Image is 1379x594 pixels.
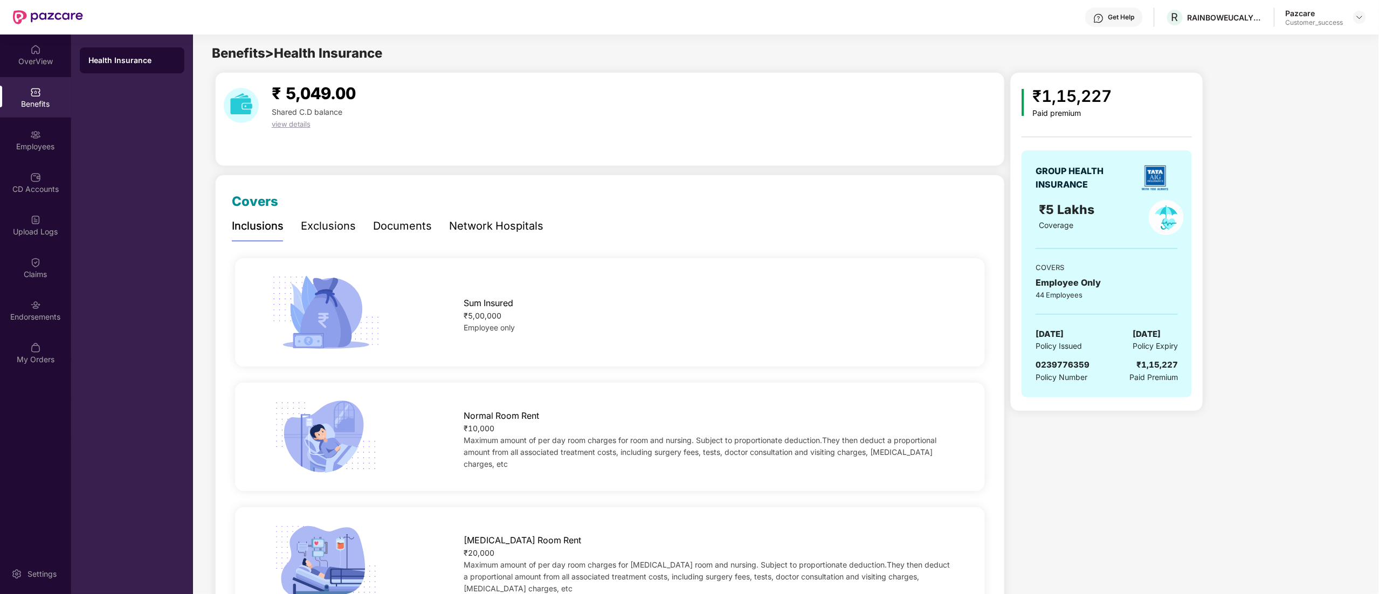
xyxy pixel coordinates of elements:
span: Policy Issued [1036,340,1082,352]
img: svg+xml;base64,PHN2ZyBpZD0iRHJvcGRvd24tMzJ4MzIiIHhtbG5zPSJodHRwOi8vd3d3LnczLm9yZy8yMDAwL3N2ZyIgd2... [1355,13,1364,22]
div: Paid premium [1033,109,1112,118]
span: Sum Insured [464,296,513,310]
img: svg+xml;base64,PHN2ZyBpZD0iQmVuZWZpdHMiIHhtbG5zPSJodHRwOi8vd3d3LnczLm9yZy8yMDAwL3N2ZyIgd2lkdGg9Ij... [30,87,41,98]
div: Inclusions [232,218,284,234]
span: Maximum amount of per day room charges for [MEDICAL_DATA] room and nursing. Subject to proportion... [464,560,950,593]
span: [DATE] [1036,328,1064,341]
div: RAINBOWEUCALYPTUS TECHNOLOGIES PRIVATE LIMITED [1188,12,1263,23]
img: svg+xml;base64,PHN2ZyBpZD0iSGVscC0zMngzMiIgeG1sbnM9Imh0dHA6Ly93d3cudzMub3JnLzIwMDAvc3ZnIiB3aWR0aD... [1093,13,1104,24]
div: GROUP HEALTH INSURANCE [1036,164,1130,191]
div: COVERS [1036,262,1178,273]
span: [MEDICAL_DATA] Room Rent [464,534,581,547]
img: insurerLogo [1136,159,1174,197]
img: svg+xml;base64,PHN2ZyBpZD0iQ0RfQWNjb3VudHMiIGRhdGEtbmFtZT0iQ0QgQWNjb3VudHMiIHhtbG5zPSJodHRwOi8vd3... [30,172,41,183]
img: svg+xml;base64,PHN2ZyBpZD0iVXBsb2FkX0xvZ3MiIGRhdGEtbmFtZT0iVXBsb2FkIExvZ3MiIHhtbG5zPSJodHRwOi8vd3... [30,215,41,225]
div: ₹1,15,227 [1136,358,1178,371]
img: icon [267,272,384,353]
div: Settings [24,569,60,579]
span: Covers [232,194,278,209]
div: Health Insurance [88,55,176,66]
img: New Pazcare Logo [13,10,83,24]
span: Policy Expiry [1133,340,1178,352]
img: svg+xml;base64,PHN2ZyBpZD0iRW1wbG95ZWVzIiB4bWxucz0iaHR0cDovL3d3dy53My5vcmcvMjAwMC9zdmciIHdpZHRoPS... [30,129,41,140]
div: Employee Only [1036,276,1178,289]
img: svg+xml;base64,PHN2ZyBpZD0iTXlfT3JkZXJzIiBkYXRhLW5hbWU9Ik15IE9yZGVycyIgeG1sbnM9Imh0dHA6Ly93d3cudz... [30,342,41,353]
div: Get Help [1108,13,1135,22]
div: Network Hospitals [449,218,543,234]
span: 0239776359 [1036,360,1090,370]
span: Employee only [464,323,515,332]
img: download [224,88,259,123]
span: ₹ 5,049.00 [272,84,356,103]
div: Customer_success [1286,18,1343,27]
div: Pazcare [1286,8,1343,18]
span: Shared C.D balance [272,107,342,116]
img: policyIcon [1149,200,1184,235]
img: svg+xml;base64,PHN2ZyBpZD0iSG9tZSIgeG1sbnM9Imh0dHA6Ly93d3cudzMub3JnLzIwMDAvc3ZnIiB3aWR0aD0iMjAiIG... [30,44,41,55]
span: Normal Room Rent [464,409,539,423]
div: ₹10,000 [464,423,952,434]
span: Paid Premium [1129,371,1178,383]
span: view details [272,120,311,128]
span: Maximum amount of per day room charges for room and nursing. Subject to proportionate deduction.T... [464,436,936,468]
span: Benefits > Health Insurance [212,45,382,61]
span: R [1171,11,1178,24]
img: svg+xml;base64,PHN2ZyBpZD0iRW5kb3JzZW1lbnRzIiB4bWxucz0iaHR0cDovL3d3dy53My5vcmcvMjAwMC9zdmciIHdpZH... [30,300,41,310]
span: Coverage [1039,220,1073,230]
img: svg+xml;base64,PHN2ZyBpZD0iQ2xhaW0iIHhtbG5zPSJodHRwOi8vd3d3LnczLm9yZy8yMDAwL3N2ZyIgd2lkdGg9IjIwIi... [30,257,41,268]
img: icon [1022,89,1024,116]
span: ₹5 Lakhs [1039,202,1098,217]
div: 44 Employees [1036,289,1178,300]
div: Documents [373,218,432,234]
img: svg+xml;base64,PHN2ZyBpZD0iU2V0dGluZy0yMHgyMCIgeG1sbnM9Imh0dHA6Ly93d3cudzMub3JnLzIwMDAvc3ZnIiB3aW... [11,569,22,579]
div: ₹1,15,227 [1033,84,1112,109]
div: ₹20,000 [464,547,952,559]
span: Policy Number [1036,372,1087,382]
div: ₹5,00,000 [464,310,952,322]
div: Exclusions [301,218,356,234]
span: [DATE] [1133,328,1161,341]
img: icon [267,396,384,478]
